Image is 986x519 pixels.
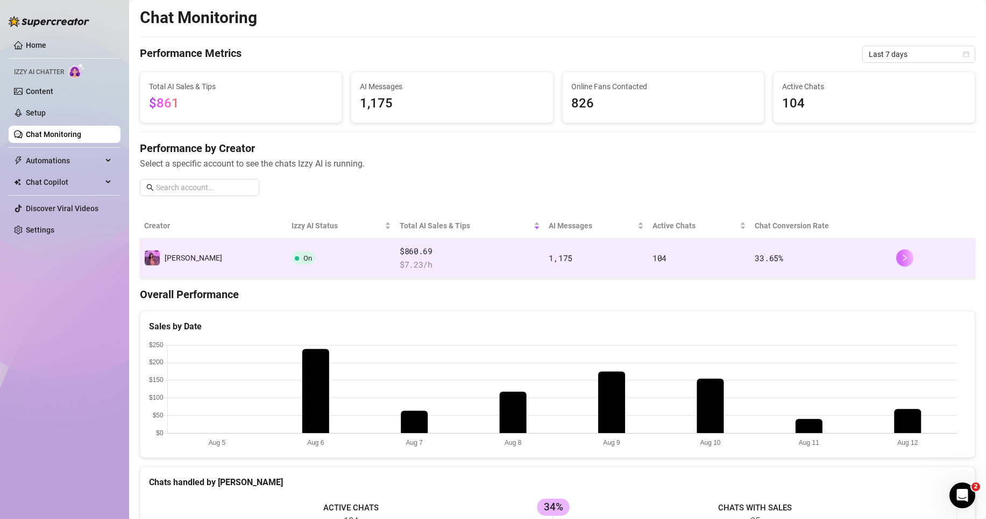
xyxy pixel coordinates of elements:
span: right [901,254,909,262]
span: Automations [26,152,102,169]
h2: Chat Monitoring [140,8,257,28]
span: $861 [149,96,179,111]
img: AI Chatter [68,63,85,78]
span: $860.69 [400,245,540,258]
a: Setup [26,109,46,117]
span: Active Chats [652,220,738,232]
button: right [896,249,913,266]
span: Chat Copilot [26,174,102,191]
span: 33.65 % [755,253,783,263]
span: AI Messages [360,81,544,92]
a: Content [26,87,53,96]
span: 104 [652,253,666,263]
a: Chat Monitoring [26,130,81,139]
th: AI Messages [544,213,648,239]
div: Chats handled by [PERSON_NAME] [149,475,966,489]
th: Active Chats [648,213,751,239]
span: 104 [782,93,966,114]
span: Total AI Sales & Tips [149,81,333,92]
div: Sales by Date [149,320,966,333]
img: Chat Copilot [14,178,21,186]
input: Search account... [156,182,253,193]
span: thunderbolt [14,156,23,165]
span: Izzy AI Status [292,220,382,232]
span: calendar [963,51,969,57]
h4: Performance Metrics [140,46,242,63]
th: Creator [140,213,287,239]
span: 826 [571,93,755,114]
th: Chat Conversion Rate [750,213,891,239]
a: Discover Viral Videos [26,204,98,213]
span: Izzy AI Chatter [14,67,64,77]
h4: Performance by Creator [140,141,975,156]
span: Total AI Sales & Tips [400,220,531,232]
span: 1,175 [360,93,544,114]
th: Izzy AI Status [287,213,395,239]
span: On [303,254,312,262]
a: Settings [26,226,54,234]
span: Select a specific account to see the chats Izzy AI is running. [140,157,975,170]
img: logo-BBDzfeDw.svg [9,16,89,27]
h4: Overall Performance [140,287,975,302]
span: 1,175 [549,253,572,263]
img: Luna [145,250,160,265]
span: Last 7 days [869,46,969,62]
th: Total AI Sales & Tips [395,213,544,239]
span: $ 7.23 /h [400,258,540,271]
span: [PERSON_NAME] [165,254,222,262]
a: Home [26,41,46,49]
span: search [146,184,154,191]
iframe: Intercom live chat [949,482,975,508]
span: Online Fans Contacted [571,81,755,92]
span: Active Chats [782,81,966,92]
span: 2 [971,482,980,491]
span: AI Messages [549,220,635,232]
